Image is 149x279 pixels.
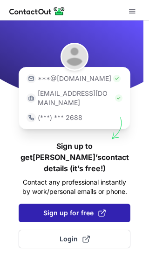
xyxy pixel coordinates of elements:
[60,234,90,244] span: Login
[19,204,130,222] button: Sign up for free
[115,94,122,102] img: Check Icon
[19,178,130,196] p: Contact any professional instantly by work/personal emails or phone.
[19,230,130,248] button: Login
[27,113,36,122] img: https://contactout.com/extension/app/static/media/login-phone-icon.bacfcb865e29de816d437549d7f4cb...
[38,89,113,107] p: [EMAIL_ADDRESS][DOMAIN_NAME]
[113,75,121,82] img: Check Icon
[27,93,36,103] img: https://contactout.com/extension/app/static/media/login-work-icon.638a5007170bc45168077fde17b29a1...
[27,74,36,83] img: https://contactout.com/extension/app/static/media/login-email-icon.f64bce713bb5cd1896fef81aa7b14a...
[9,6,65,17] img: ContactOut v5.3.10
[19,140,130,174] h1: Sign up to get [PERSON_NAME]’s contact details (it’s free!)
[61,43,88,71] img: Abdul Mohsen Al Mutawa
[43,208,106,218] span: Sign up for free
[38,74,111,83] p: ***@[DOMAIN_NAME]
